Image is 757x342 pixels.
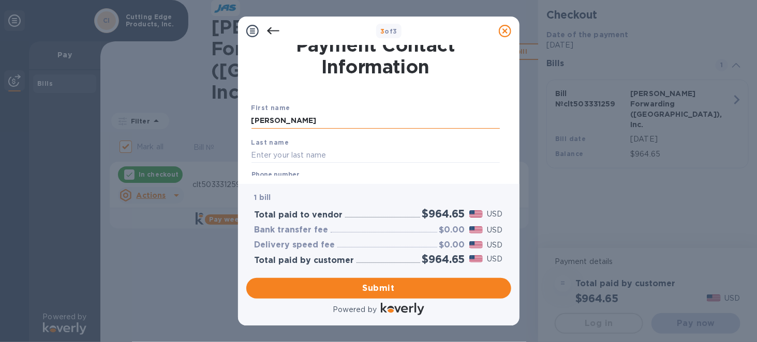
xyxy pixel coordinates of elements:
p: USD [487,225,502,236]
span: 3 [380,27,384,35]
button: Submit [246,278,511,299]
h3: Delivery speed fee [255,240,335,250]
input: Enter your last name [251,147,500,163]
h3: Total paid by customer [255,256,354,266]
b: First name [251,104,290,112]
label: Phone number [251,172,299,178]
p: USD [487,254,502,265]
b: 1 bill [255,193,271,201]
h3: Bank transfer fee [255,225,329,235]
p: USD [487,209,502,220]
img: USD [469,210,483,217]
h2: $964.65 [422,207,465,220]
img: Logo [381,303,424,315]
b: of 3 [380,27,397,35]
h3: $0.00 [439,225,465,235]
img: USD [469,255,483,262]
img: USD [469,241,483,248]
h1: Payment Contact Information [251,34,500,77]
h3: $0.00 [439,240,465,250]
b: Last name [251,138,289,146]
img: USD [469,226,483,234]
h2: $964.65 [422,253,465,266]
p: Powered by [333,304,377,315]
span: Submit [255,282,503,294]
h3: Total paid to vendor [255,210,343,220]
p: USD [487,240,502,251]
input: Enter your first name [251,113,500,129]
